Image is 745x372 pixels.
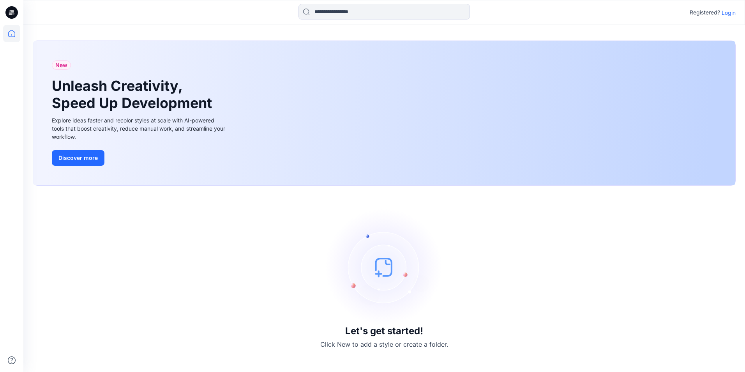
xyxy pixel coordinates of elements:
[690,8,720,17] p: Registered?
[722,9,736,17] p: Login
[52,150,227,166] a: Discover more
[52,116,227,141] div: Explore ideas faster and recolor styles at scale with AI-powered tools that boost creativity, red...
[320,340,448,349] p: Click New to add a style or create a folder.
[326,209,443,326] img: empty-state-image.svg
[52,150,104,166] button: Discover more
[345,326,423,337] h3: Let's get started!
[52,78,215,111] h1: Unleash Creativity, Speed Up Development
[55,60,67,70] span: New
